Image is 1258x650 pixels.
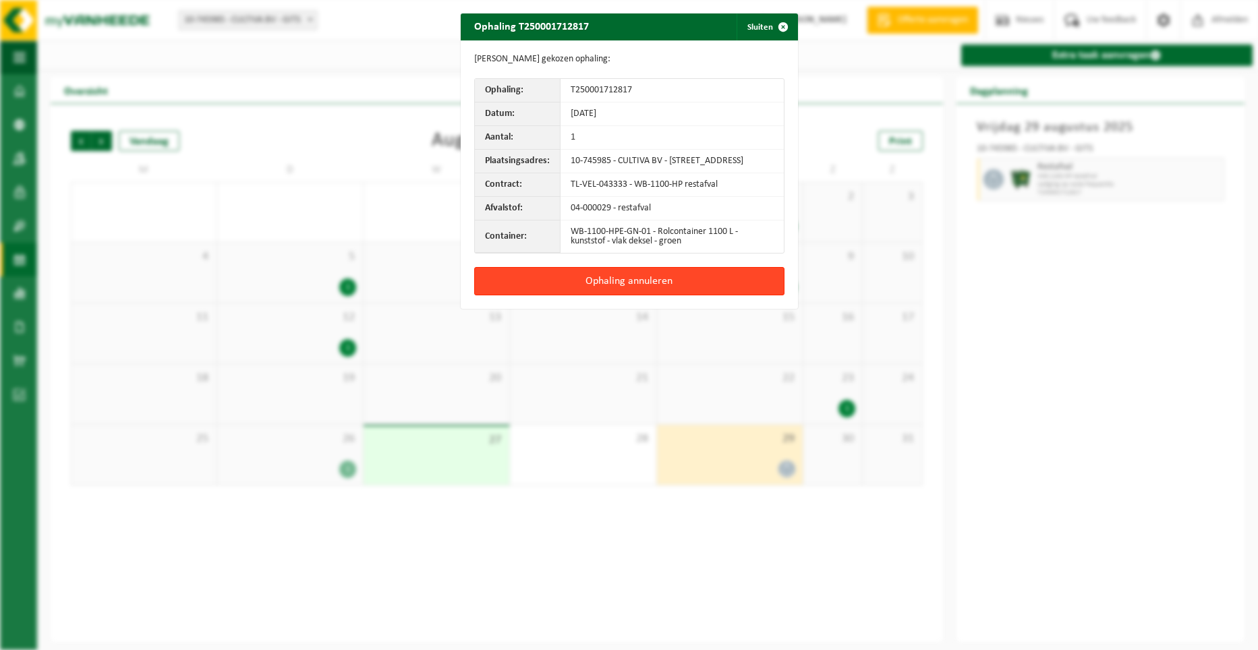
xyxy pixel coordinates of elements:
[561,197,784,220] td: 04-000029 - restafval
[561,150,784,173] td: 10-745985 - CULTIVA BV - [STREET_ADDRESS]
[561,102,784,126] td: [DATE]
[474,267,784,295] button: Ophaling annuleren
[474,54,784,65] p: [PERSON_NAME] gekozen ophaling:
[737,13,797,40] button: Sluiten
[561,173,784,197] td: TL-VEL-043333 - WB-1100-HP restafval
[461,13,602,39] h2: Ophaling T250001712817
[561,126,784,150] td: 1
[475,126,561,150] th: Aantal:
[475,220,561,253] th: Container:
[475,150,561,173] th: Plaatsingsadres:
[561,220,784,253] td: WB-1100-HPE-GN-01 - Rolcontainer 1100 L - kunststof - vlak deksel - groen
[475,102,561,126] th: Datum:
[475,173,561,197] th: Contract:
[475,197,561,220] th: Afvalstof:
[475,79,561,102] th: Ophaling:
[561,79,784,102] td: T250001712817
